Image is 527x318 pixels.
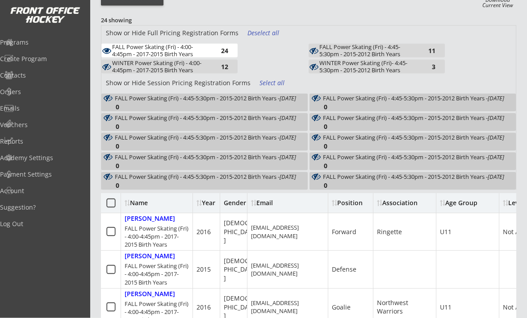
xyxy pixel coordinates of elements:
div: 2015 [197,265,211,274]
div: FALL Power Skating (Fri) - 4:45-5:30pm - 2015-2012 Birth Years [319,44,418,58]
div: FALL Power Skating (Fri) - 4:45-5:30pm - 2015-2012 Birth Years - [115,134,296,140]
div: Position [332,200,369,206]
div: 0 [310,103,327,110]
div: [EMAIL_ADDRESS][DOMAIN_NAME] [251,299,324,315]
div: 2016 [197,303,211,312]
div: [DEMOGRAPHIC_DATA] [224,219,258,245]
div: FALL Power Skating (Fri) - 4:45-5:30pm - 2015-2012 Birth Years - [323,134,504,140]
div: Age Group [440,200,477,206]
div: Select all [259,78,293,87]
img: FOH%20White%20Logo%20Transparent.png [10,7,80,24]
div: Association [377,200,418,206]
div: 0 [310,143,327,149]
em: [DATE] [280,133,296,141]
div: U11 [440,303,452,312]
div: Defense [332,265,356,274]
div: 0 [101,103,119,110]
div: FALL Power Skating (Fri) - 4:45-5:30pm - 2015-2012 Birth Years [323,113,504,122]
div: [PERSON_NAME] [125,215,175,223]
div: [DEMOGRAPHIC_DATA] [224,257,258,283]
em: [DATE] [488,173,504,181]
div: FALL Power Skating (Fri) - 4:45-5:30pm - 2015-2012 Birth Years - [323,95,504,101]
div: 24 showing [101,16,165,24]
em: [DATE] [488,153,504,161]
div: FALL Power Skating (Fri) - 4:00-4:45pm - 2017-2015 Birth Years [125,225,189,249]
em: [DATE] [488,94,504,102]
div: Ringette [377,228,402,237]
div: 0 [101,123,119,130]
div: FALL Power Skating (Fri) - 4:00-4:45pm - 2017-2015 Birth Years [125,262,189,287]
div: Email [251,200,324,206]
div: 0 [310,182,327,189]
div: Show or Hide Session Pricing Registration Forms [101,78,255,87]
div: 3 [418,63,435,70]
div: 0 [101,162,119,169]
div: FALL Power Skating (Fri) - 4:45-5:30pm - 2015-2012 Birth Years [323,94,504,103]
div: FALL Power Skating (Fri) - 4:45-5:30pm - 2015-2012 Birth Years [323,153,504,161]
div: FALL Power Skating (Fri) - 4:45-5:30pm - 2015-2012 Birth Years - [115,154,296,160]
div: Forward [332,228,356,237]
div: WINTER Power Skating (Fri)- 4:45-5:30pm - 2015-2012 Birth Years [319,60,418,74]
div: FALL Power Skating (Fri) - 4:45-5:30pm - 2015-2012 Birth Years - [323,115,504,121]
div: WINTER Power Skating (Fri) - 4:00-4:45pm - 2017-2015 Birth Years [112,60,210,74]
div: FALL Power Skating (Fri) - 4:45-5:30pm - 2015-2012 Birth Years - [323,173,504,180]
div: FALL Power Skating (Fri) - 4:00-4:45pm - 2017-2015 Birth Years [112,44,210,58]
div: [EMAIL_ADDRESS][DOMAIN_NAME] [251,224,324,240]
div: FALL Power Skating (Fri) - 4:45-5:30pm - 2015-2012 Birth Years [323,172,504,181]
div: Year [197,200,219,206]
div: 2016 [197,228,211,237]
div: Deselect all [247,29,280,37]
em: [DATE] [280,153,296,161]
div: Name [125,200,197,206]
div: FALL Power Skating (Fri) - 4:45-5:30pm - 2015-2012 Birth Years [115,133,296,142]
em: [DATE] [488,133,504,141]
div: [PERSON_NAME] [125,253,175,260]
div: Gender [224,200,251,206]
div: 0 [101,182,119,189]
div: FALL Power Skating (Fri) - 4:45-5:30pm - 2015-2012 Birth Years [115,172,296,181]
em: [DATE] [488,114,504,122]
div: FALL Power Skating (Fri) - 4:45-5:30pm - 2015-2012 Birth Years [115,153,296,161]
div: Show or Hide Full Pricing Registration Forms [101,29,243,37]
div: 24 [210,47,228,54]
div: FALL Power Skating (Fri) - 4:45-5:30pm - 2015-2012 Birth Years - [115,115,296,121]
div: Northwest Warriors [377,299,432,316]
div: 0 [101,143,119,149]
div: 0 [310,123,327,130]
em: [DATE] [280,114,296,122]
div: FALL Power Skating (Fri) - 4:45-5:30pm - 2015-2012 Birth Years [115,94,296,103]
div: 12 [210,63,228,70]
em: [DATE] [280,94,296,102]
div: 11 [418,47,435,54]
div: FALL Power Skating (Fri) - 4:45-5:30pm - 2015-2012 Birth Years - [115,173,296,180]
div: [PERSON_NAME] [125,291,175,298]
div: 0 [310,162,327,169]
div: FALL Power Skating (Fri) - 4:45-5:30pm - 2015-2012 Birth Years [323,133,504,142]
div: Goalie [332,303,351,312]
div: [EMAIL_ADDRESS][DOMAIN_NAME] [251,262,324,278]
div: FALL Power Skating (Fri) - 4:45-5:30pm - 2015-2012 Birth Years - [115,95,296,101]
div: U11 [440,228,452,237]
em: [DATE] [280,173,296,181]
div: FALL Power Skating (Fri) - 4:45-5:30pm - 2015-2012 Birth Years [115,113,296,122]
div: Level [503,200,524,206]
div: FALL Power Skating (Fri) - 4:45-5:30pm - 2015-2012 Birth Years - [323,154,504,160]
